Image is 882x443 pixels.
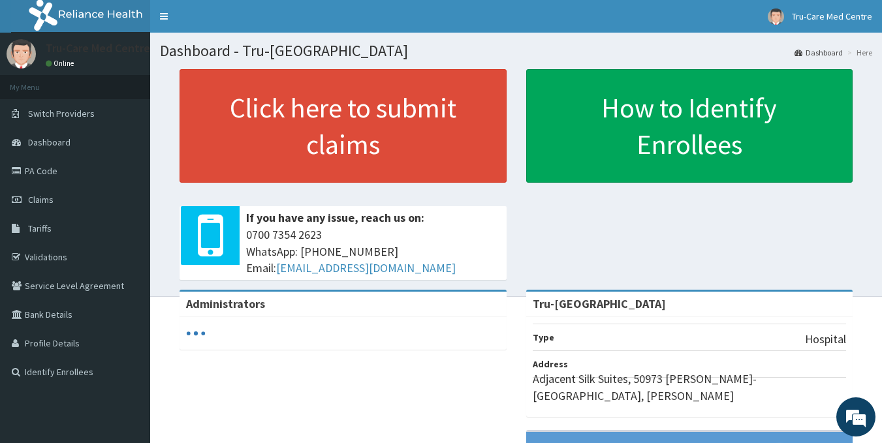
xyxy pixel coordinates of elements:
span: Tariffs [28,222,52,234]
span: 0700 7354 2623 WhatsApp: [PHONE_NUMBER] Email: [246,226,500,277]
a: [EMAIL_ADDRESS][DOMAIN_NAME] [276,260,456,275]
li: Here [844,47,872,58]
h1: Dashboard - Tru-[GEOGRAPHIC_DATA] [160,42,872,59]
b: Type [533,331,554,343]
a: Online [46,59,77,68]
span: Dashboard [28,136,71,148]
p: Hospital [805,331,846,348]
p: Tru-Care Med Centre [46,42,150,54]
strong: Tru-[GEOGRAPHIC_DATA] [533,296,666,311]
b: Address [533,358,568,370]
a: Click here to submit claims [180,69,507,183]
span: Tru-Care Med Centre [792,10,872,22]
a: How to Identify Enrollees [526,69,853,183]
p: Adjacent Silk Suites, 50973 [PERSON_NAME]-[GEOGRAPHIC_DATA], [PERSON_NAME] [533,371,847,404]
svg: audio-loading [186,324,206,343]
img: User Image [768,8,784,25]
img: User Image [7,39,36,69]
b: Administrators [186,296,265,311]
b: If you have any issue, reach us on: [246,210,424,225]
span: Claims [28,194,54,206]
span: Switch Providers [28,108,95,119]
a: Dashboard [795,47,843,58]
